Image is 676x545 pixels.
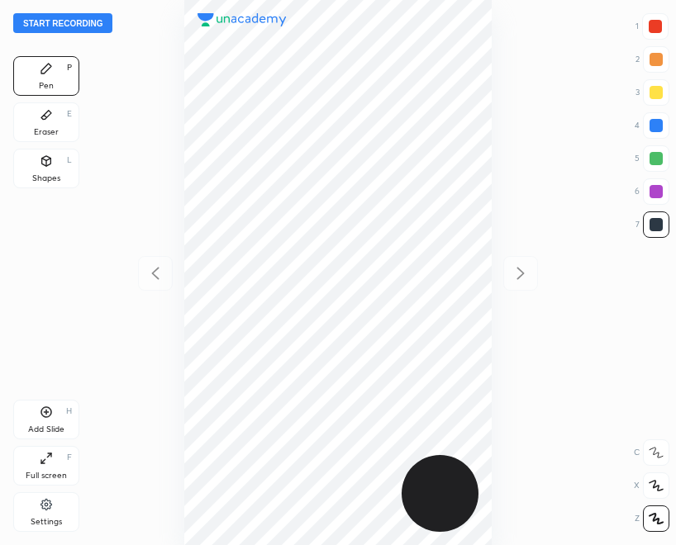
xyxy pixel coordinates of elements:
div: C [634,439,669,466]
div: Add Slide [28,425,64,434]
div: E [67,110,72,118]
div: H [66,407,72,415]
div: Settings [31,518,62,526]
div: 4 [635,112,669,139]
div: X [634,472,669,499]
div: Eraser [34,128,59,136]
img: logo.38c385cc.svg [198,13,287,26]
div: Full screen [26,472,67,480]
div: F [67,453,72,462]
div: 6 [635,178,669,205]
div: Pen [39,82,54,90]
div: 3 [636,79,669,106]
div: P [67,64,72,72]
div: Z [635,505,669,532]
div: L [67,156,72,164]
button: Start recording [13,13,112,33]
div: 2 [636,46,669,73]
div: 1 [636,13,669,40]
div: Shapes [32,174,60,182]
div: 5 [635,145,669,172]
div: 7 [636,211,669,238]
